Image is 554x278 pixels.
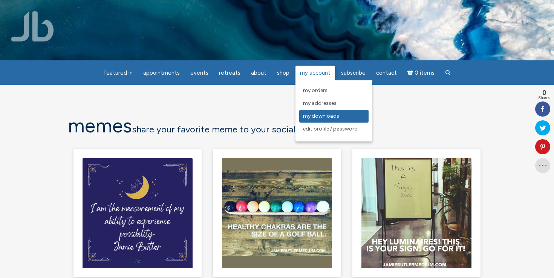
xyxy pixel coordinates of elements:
[538,89,550,96] span: 0
[341,69,366,76] span: Subscribe
[372,66,401,80] a: Contact
[538,96,550,100] span: Shares
[361,158,471,268] img: obvious
[299,97,369,110] a: My Addresses
[246,66,271,80] a: About
[407,69,415,76] i: Cart
[219,69,240,76] span: Retreats
[299,110,369,123] a: My Downloads
[303,100,337,106] span: My Addresses
[251,69,266,76] span: About
[190,69,208,76] span: Events
[11,11,54,41] img: Jamie Butler. The Everyday Medium
[214,66,245,80] a: Retreats
[139,66,184,80] a: Appointments
[68,115,486,140] h1: memes
[295,66,335,80] a: My Account
[376,69,397,76] span: Contact
[222,158,332,268] img: size matters
[299,123,369,135] a: Edit Profile / Password
[272,66,294,80] a: Shop
[143,69,180,76] span: Appointments
[299,84,369,97] a: My Orders
[277,69,289,76] span: Shop
[415,70,435,76] span: 0 items
[303,87,328,94] span: My Orders
[99,66,137,80] a: featured in
[300,69,331,76] span: My Account
[132,124,323,135] span: share your favorite meme to your social media
[83,158,193,268] img: I am the Measurement
[303,126,358,132] span: Edit Profile / Password
[104,69,133,76] span: featured in
[403,65,439,80] a: Cart0 items
[186,66,213,80] a: Events
[337,66,370,80] a: Subscribe
[303,113,339,119] span: My Downloads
